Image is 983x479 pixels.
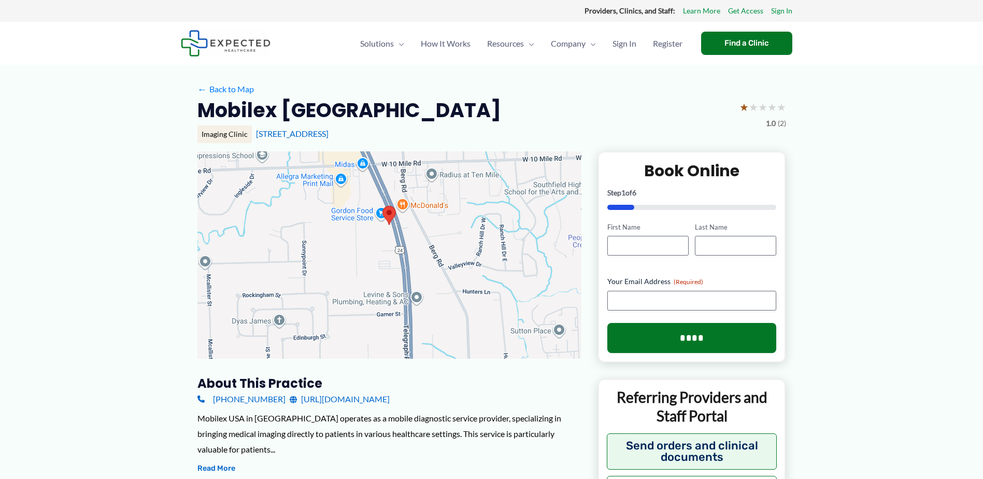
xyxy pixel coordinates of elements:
[632,188,636,197] span: 6
[607,161,777,181] h2: Book Online
[551,25,586,62] span: Company
[701,32,792,55] a: Find a Clinic
[586,25,596,62] span: Menu Toggle
[645,25,691,62] a: Register
[487,25,524,62] span: Resources
[360,25,394,62] span: Solutions
[607,222,689,232] label: First Name
[479,25,543,62] a: ResourcesMenu Toggle
[352,25,412,62] a: SolutionsMenu Toggle
[197,411,581,457] div: Mobilex USA in [GEOGRAPHIC_DATA] operates as a mobile diagnostic service provider, specializing i...
[607,388,777,426] p: Referring Providers and Staff Portal
[758,97,767,117] span: ★
[352,25,691,62] nav: Primary Site Navigation
[653,25,682,62] span: Register
[524,25,534,62] span: Menu Toggle
[777,97,786,117] span: ★
[197,462,235,475] button: Read More
[197,84,207,94] span: ←
[728,4,763,18] a: Get Access
[421,25,471,62] span: How It Works
[412,25,479,62] a: How It Works
[197,97,501,123] h2: Mobilex [GEOGRAPHIC_DATA]
[607,189,777,196] p: Step of
[683,4,720,18] a: Learn More
[778,117,786,130] span: (2)
[197,81,254,97] a: ←Back to Map
[181,30,270,57] img: Expected Healthcare Logo - side, dark font, small
[197,391,286,407] a: [PHONE_NUMBER]
[585,6,675,15] strong: Providers, Clinics, and Staff:
[739,97,749,117] span: ★
[767,97,777,117] span: ★
[197,375,581,391] h3: About this practice
[749,97,758,117] span: ★
[766,117,776,130] span: 1.0
[695,222,776,232] label: Last Name
[674,278,703,286] span: (Required)
[607,276,777,287] label: Your Email Address
[771,4,792,18] a: Sign In
[612,25,636,62] span: Sign In
[290,391,390,407] a: [URL][DOMAIN_NAME]
[604,25,645,62] a: Sign In
[621,188,625,197] span: 1
[197,125,252,143] div: Imaging Clinic
[607,433,777,470] button: Send orders and clinical documents
[543,25,604,62] a: CompanyMenu Toggle
[256,129,329,138] a: [STREET_ADDRESS]
[394,25,404,62] span: Menu Toggle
